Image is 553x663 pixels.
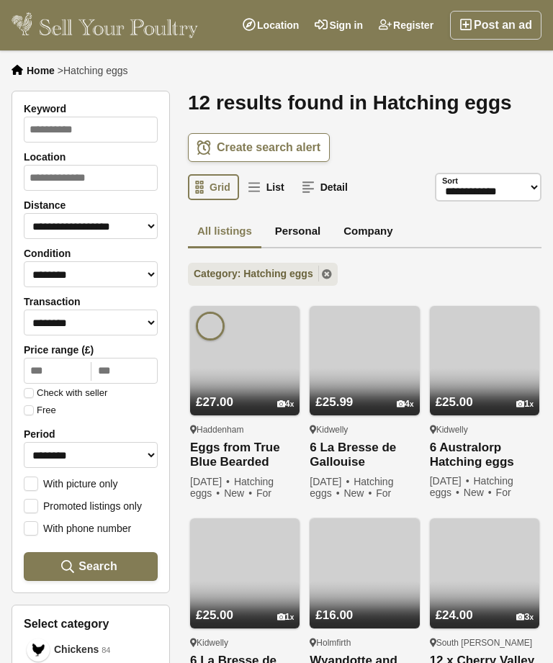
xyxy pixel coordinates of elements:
[58,65,128,76] li: >
[78,559,117,573] span: Search
[24,477,117,490] label: With picture only
[310,487,391,510] span: For sale
[24,617,158,631] h3: Select category
[430,424,539,436] div: Kidwelly
[310,306,419,415] img: 6 La Bresse de Gallouise Hatching eggs P&P Included Tracked 24
[430,475,513,498] span: Hatching eggs
[235,11,307,40] a: Location
[464,487,493,498] span: New
[320,181,348,193] span: Detail
[310,368,419,415] a: £25.99 4
[307,11,371,40] a: Sign in
[341,499,379,510] span: 24 views
[196,395,233,409] span: £27.00
[277,612,295,623] div: 1
[196,312,225,340] img: Dallambay
[54,642,99,657] span: Chickens
[24,499,142,512] label: Promoted listings only
[310,476,351,487] span: [DATE]
[310,441,419,470] a: 6 La Bresse de Gallouise Hatching eggs P&P Included Tracked 24
[310,518,419,628] img: Wyandotte and Leghorn mixed hatching eggs
[190,306,300,415] img: Eggs from True Blue Bearded Silkies x6 *Fertility Guarantee*
[430,487,511,510] span: For sale
[190,518,300,628] img: 6 La Bresse de Gallouise Hatching eggs
[315,608,353,622] span: £16.00
[430,441,539,469] a: 6 Australorp Hatching eggs
[12,11,198,40] img: Sell Your Poultry
[430,306,539,415] img: 6 Australorp Hatching eggs
[310,637,419,649] div: Holmfirth
[188,133,330,162] a: Create search alert
[460,498,499,510] span: 34 views
[190,581,300,628] a: £25.00 1
[430,518,539,628] img: 12 x Cherry Valley Hatching Eggs
[450,11,541,40] a: Post an ad
[188,216,261,249] a: All listings
[430,475,471,487] span: [DATE]
[217,140,320,155] span: Create search alert
[516,612,534,623] div: 3
[190,368,300,415] a: £27.00 4
[190,487,271,510] span: For sale
[430,581,539,628] a: £24.00 3
[24,428,158,440] label: Period
[277,399,295,410] div: 4
[516,399,534,410] div: 1
[343,487,373,499] span: New
[24,199,158,211] label: Distance
[63,65,128,76] span: Hatching eggs
[442,175,458,187] label: Sort
[266,181,284,193] span: List
[224,487,253,499] span: New
[436,608,473,622] span: £24.00
[190,441,300,470] a: Eggs from True Blue Bearded Silkies x6 *Fertility Guarantee*
[220,499,265,510] span: 119 views
[266,216,330,249] a: Personal
[295,174,356,200] a: Detail
[24,151,158,163] label: Location
[27,65,55,76] a: Home
[24,296,158,307] label: Transaction
[397,399,414,410] div: 4
[334,216,402,249] a: Company
[310,581,419,628] a: £16.00
[188,174,239,200] a: Grid
[188,91,541,115] h1: 12 results found in Hatching eggs
[196,608,233,622] span: £25.00
[24,248,158,259] label: Condition
[315,395,353,409] span: £25.99
[190,424,300,436] div: Haddenham
[190,637,300,649] div: Kidwelly
[430,368,539,415] a: £25.00 1
[24,388,107,398] label: Check with seller
[310,476,393,499] span: Hatching eggs
[210,181,230,193] span: Grid
[436,395,473,409] span: £25.00
[190,476,274,499] span: Hatching eggs
[31,643,45,657] img: Chickens
[24,103,158,114] label: Keyword
[24,344,158,356] label: Price range (£)
[24,405,56,415] label: Free
[190,476,231,487] span: [DATE]
[371,11,441,40] a: Register
[310,424,419,436] div: Kidwelly
[24,552,158,581] button: Search
[430,637,539,649] div: South [PERSON_NAME]
[102,644,110,657] em: 84
[24,521,131,534] label: With phone number
[188,263,338,286] a: Category: Hatching eggs
[240,174,293,200] a: List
